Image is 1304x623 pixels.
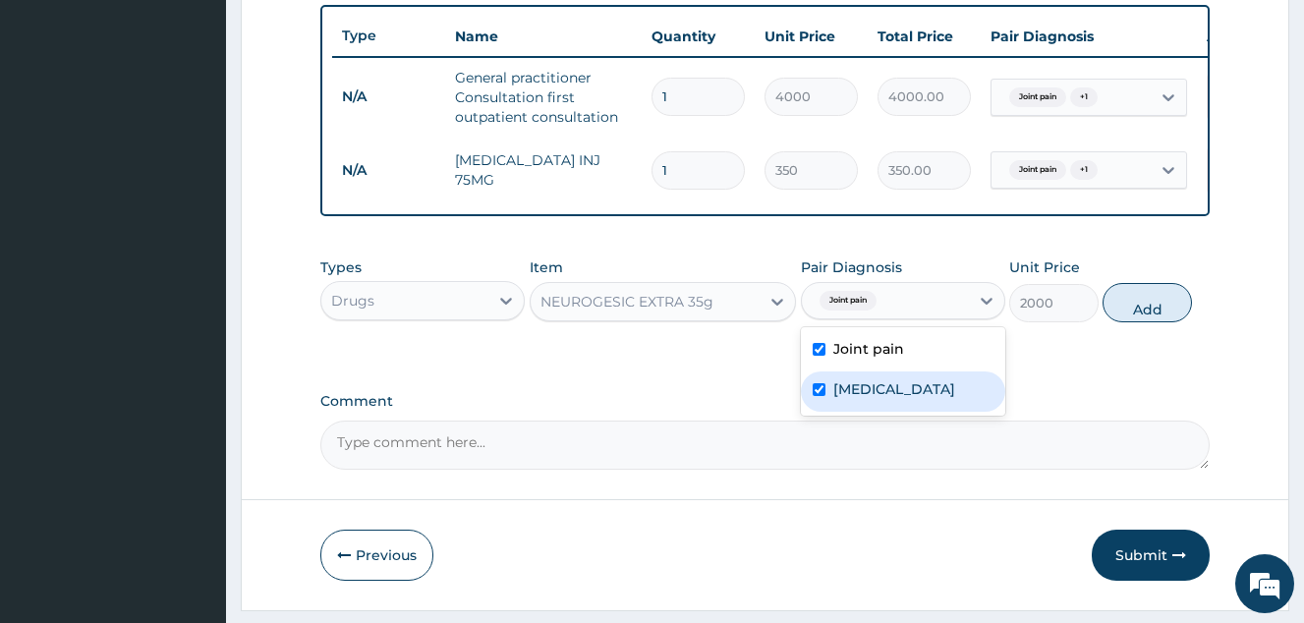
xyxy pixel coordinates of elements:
[332,18,445,54] th: Type
[320,259,362,276] label: Types
[445,17,642,56] th: Name
[1009,257,1080,277] label: Unit Price
[1103,283,1192,322] button: Add
[320,530,433,581] button: Previous
[868,17,981,56] th: Total Price
[331,291,374,311] div: Drugs
[1009,160,1066,180] span: Joint pain
[540,292,713,311] div: NEUROGESIC EXTRA 35g
[1009,87,1066,107] span: Joint pain
[332,79,445,115] td: N/A
[642,17,755,56] th: Quantity
[445,141,642,199] td: [MEDICAL_DATA] INJ 75MG
[833,339,904,359] label: Joint pain
[332,152,445,189] td: N/A
[320,393,1210,410] label: Comment
[1070,160,1098,180] span: + 1
[530,257,563,277] label: Item
[1070,87,1098,107] span: + 1
[36,98,80,147] img: d_794563401_company_1708531726252_794563401
[1092,530,1210,581] button: Submit
[10,415,374,483] textarea: Type your message and hit 'Enter'
[445,58,642,137] td: General practitioner Consultation first outpatient consultation
[114,187,271,385] span: We're online!
[1197,17,1295,56] th: Actions
[820,291,877,311] span: Joint pain
[833,379,955,399] label: [MEDICAL_DATA]
[755,17,868,56] th: Unit Price
[322,10,369,57] div: Minimize live chat window
[801,257,902,277] label: Pair Diagnosis
[981,17,1197,56] th: Pair Diagnosis
[102,110,330,136] div: Chat with us now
